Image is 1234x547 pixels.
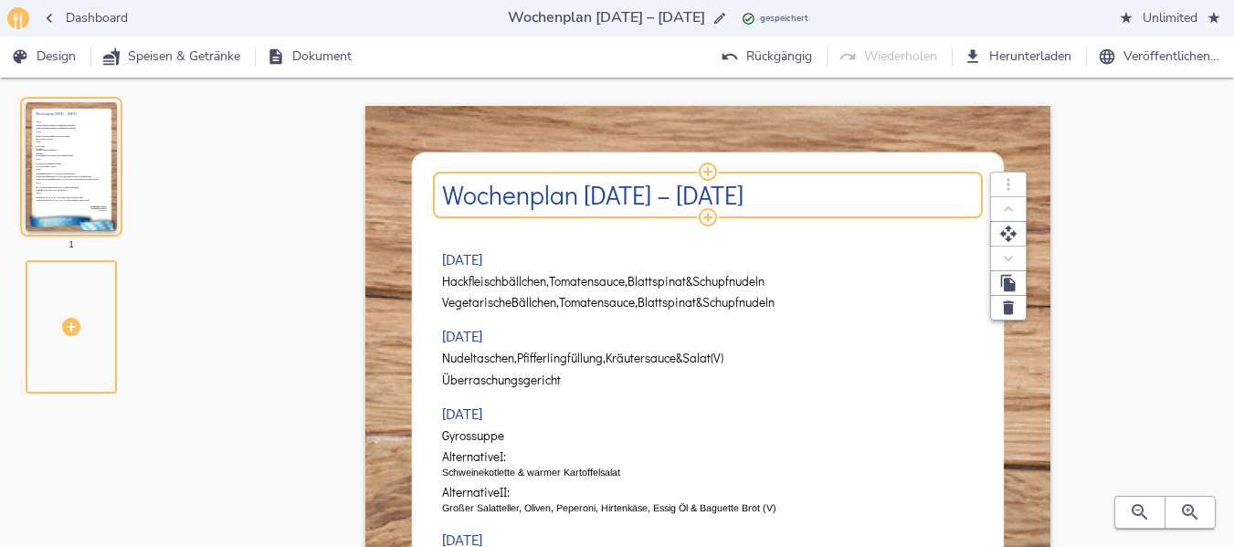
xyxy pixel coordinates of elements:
span: Pfifferlingfüllung, [517,352,606,365]
span: Bällchen, [512,296,559,310]
span: Herunterladen [967,46,1071,68]
h3: [DATE] [442,250,482,268]
span: gespeichert [760,11,808,26]
span: Dashboard [44,7,128,30]
span: Tomatensauce, [559,296,638,310]
button: Veröffentlichen… [1094,40,1227,74]
span: Schupfnudeln [702,296,775,310]
span: Alternative [442,486,500,500]
p: Großer Salatteller, Oliven, Peperoni, Hirtenkäse, Essig Öl & Baguette Brot (V) [442,500,975,515]
span: II: [500,486,510,500]
button: Modul hinzufügen [697,161,719,183]
svg: Seite hinzufügen [60,316,82,338]
svg: Verschieben [999,225,1018,243]
span: I: [500,450,506,464]
span: Gyrossuppe [442,429,504,443]
span: Dokument [270,46,352,68]
span: Vegetarische [442,296,512,310]
span: (V) [711,352,723,365]
span: Blattspinat [628,275,686,289]
span: Tomatensauce, [549,275,628,289]
svg: Löschen [999,299,1018,317]
span: Salat [682,352,711,365]
button: Modul hinzufügen [697,206,719,228]
button: Unlimited [1113,2,1227,36]
span: & [686,275,692,289]
span: Überraschungsgericht [442,373,561,387]
input: … [504,5,709,30]
button: Dashboard [37,2,135,36]
h3: [DATE] [442,327,482,344]
p: Schweinekotlette & warmer Kartoffelsalat [442,465,975,479]
h2: Wochenplan [DATE] – [DATE] [442,181,975,209]
span: Veröffentlichen… [1102,46,1219,68]
span: Kräutersauce [606,352,676,365]
span: Alternative [442,450,500,464]
span: Hackfleischbällchen, [442,275,549,289]
div: Wochenplan [DATE] – [DATE] [442,173,975,217]
span: Schupfnudeln [692,275,765,289]
div: [DATE]Hackfleischbällchen,Tomatensauce,Blattspinat&SchupfnudelnVegetarischeBällchen,Tomatensauce,... [442,241,975,319]
span: & [676,352,682,365]
svg: Zuletzt gespeichert: 31.08.2025 20:26 Uhr [742,12,755,26]
span: & [696,296,702,310]
span: Rückgängig [724,46,812,68]
div: [DATE]Nudeltaschen,Pfifferlingfüllung,Kräutersauce&Salat(V)Überraschungsgericht [442,319,975,396]
svg: Duplizieren [999,274,1018,292]
button: Rückgängig [717,40,819,74]
span: Design [15,46,76,68]
span: Nudeltaschen, [442,352,517,365]
h3: [DATE] [442,405,482,422]
button: Speisen & Getränke [99,40,248,74]
button: Herunterladen [960,40,1079,74]
button: Dokument [263,40,359,74]
div: [DATE]GyrossuppeAlternativeI:Schweinekotlette & warmer KartoffelsalatAlternativeII:Großer Salatte... [442,395,975,522]
span: Speisen & Getränke [106,46,240,68]
span: Unlimited [1121,7,1219,30]
button: Design [7,40,83,74]
div: Wochenplan [DATE] – [DATE][DATE]Hackfleischbällchen,Tomatensauce,Blattspinat&SchupfnudelnVegetari... [26,88,182,246]
span: Blattspinat [638,296,696,310]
